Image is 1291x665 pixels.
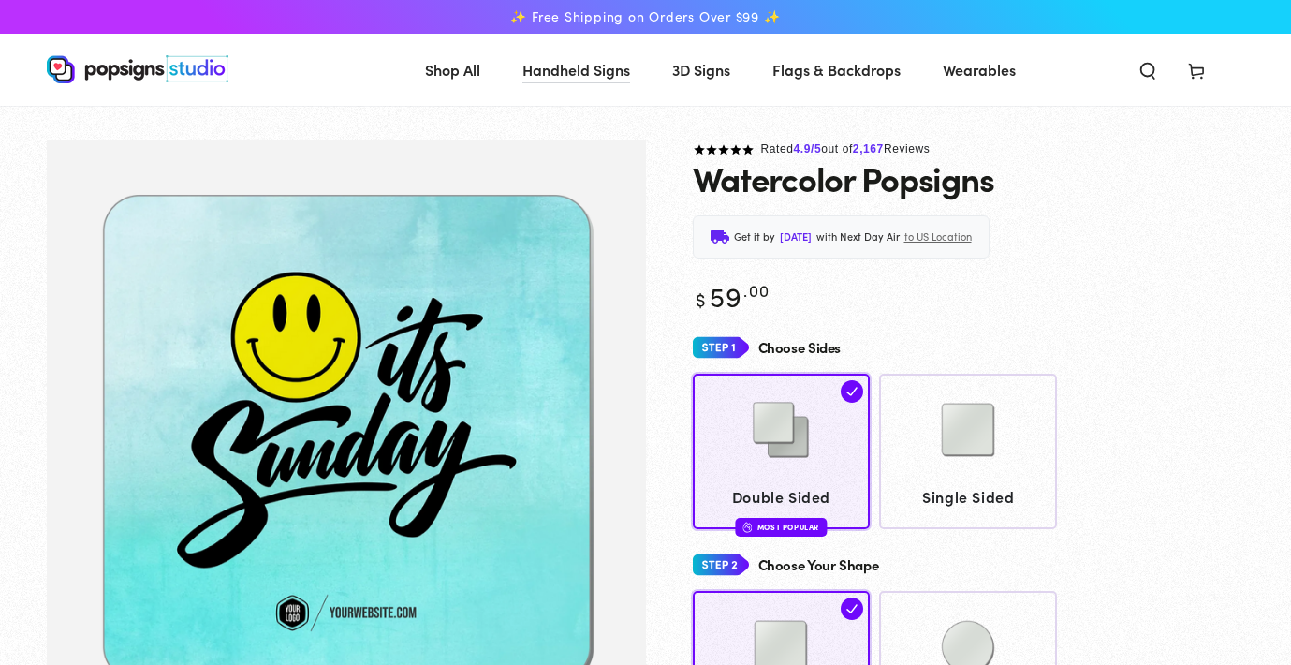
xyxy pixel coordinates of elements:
a: Single Sided Single Sided [879,374,1057,528]
span: 2,167 [853,142,884,155]
span: Double Sided [701,483,861,510]
span: Get it by [734,228,775,246]
img: Popsigns Studio [47,55,228,83]
span: Handheld Signs [522,56,630,83]
h1: Watercolor Popsigns [693,159,994,197]
span: with Next Day Air [816,228,900,246]
span: $ [696,286,707,312]
img: check.svg [841,598,863,620]
span: Flags & Backdrops [772,56,901,83]
span: Single Sided [888,483,1049,510]
a: Flags & Backdrops [758,45,915,95]
img: Double Sided [734,383,828,477]
span: [DATE] [780,228,812,246]
summary: Search our site [1123,49,1172,90]
span: to US Location [904,228,972,246]
div: Most Popular [736,518,827,536]
img: fire.svg [743,521,753,534]
a: Handheld Signs [508,45,644,95]
img: Step 1 [693,331,749,365]
img: check.svg [841,380,863,403]
a: Shop All [411,45,494,95]
a: Wearables [929,45,1030,95]
a: 3D Signs [658,45,744,95]
h4: Choose Your Shape [758,557,879,573]
a: Double Sided Double Sided Most Popular [693,374,871,528]
span: /5 [811,142,821,155]
span: ✨ Free Shipping on Orders Over $99 ✨ [510,8,780,25]
bdi: 59 [693,276,770,315]
sup: .00 [743,278,770,302]
span: 3D Signs [672,56,730,83]
span: 4.9 [794,142,811,155]
img: Single Sided [921,383,1015,477]
span: Shop All [425,56,480,83]
span: Rated out of Reviews [761,142,931,155]
img: Step 2 [693,548,749,583]
h4: Choose Sides [758,340,842,356]
span: Wearables [943,56,1016,83]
